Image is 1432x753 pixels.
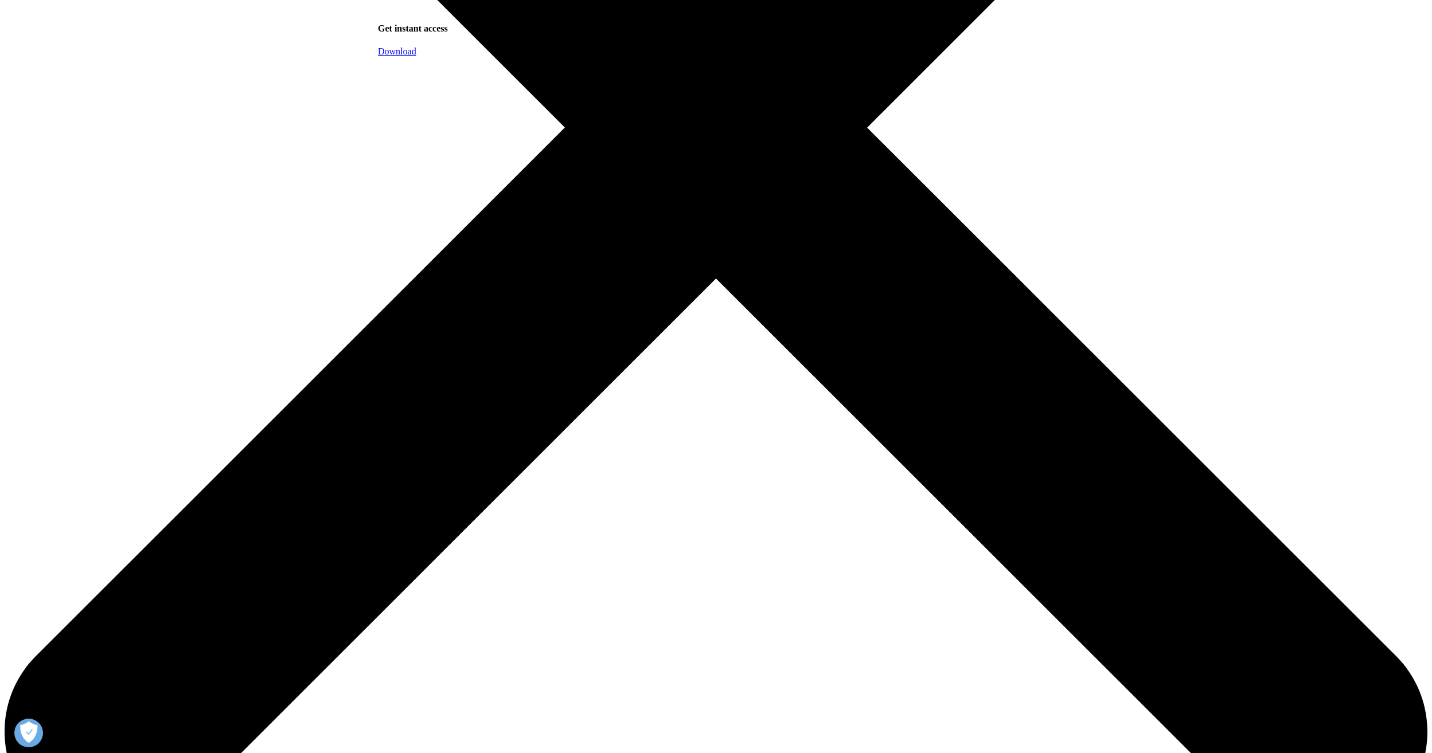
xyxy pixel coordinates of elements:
h4: Get instant access [378,23,656,34]
a: Download [378,46,416,56]
button: Open Preferences [14,719,43,747]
